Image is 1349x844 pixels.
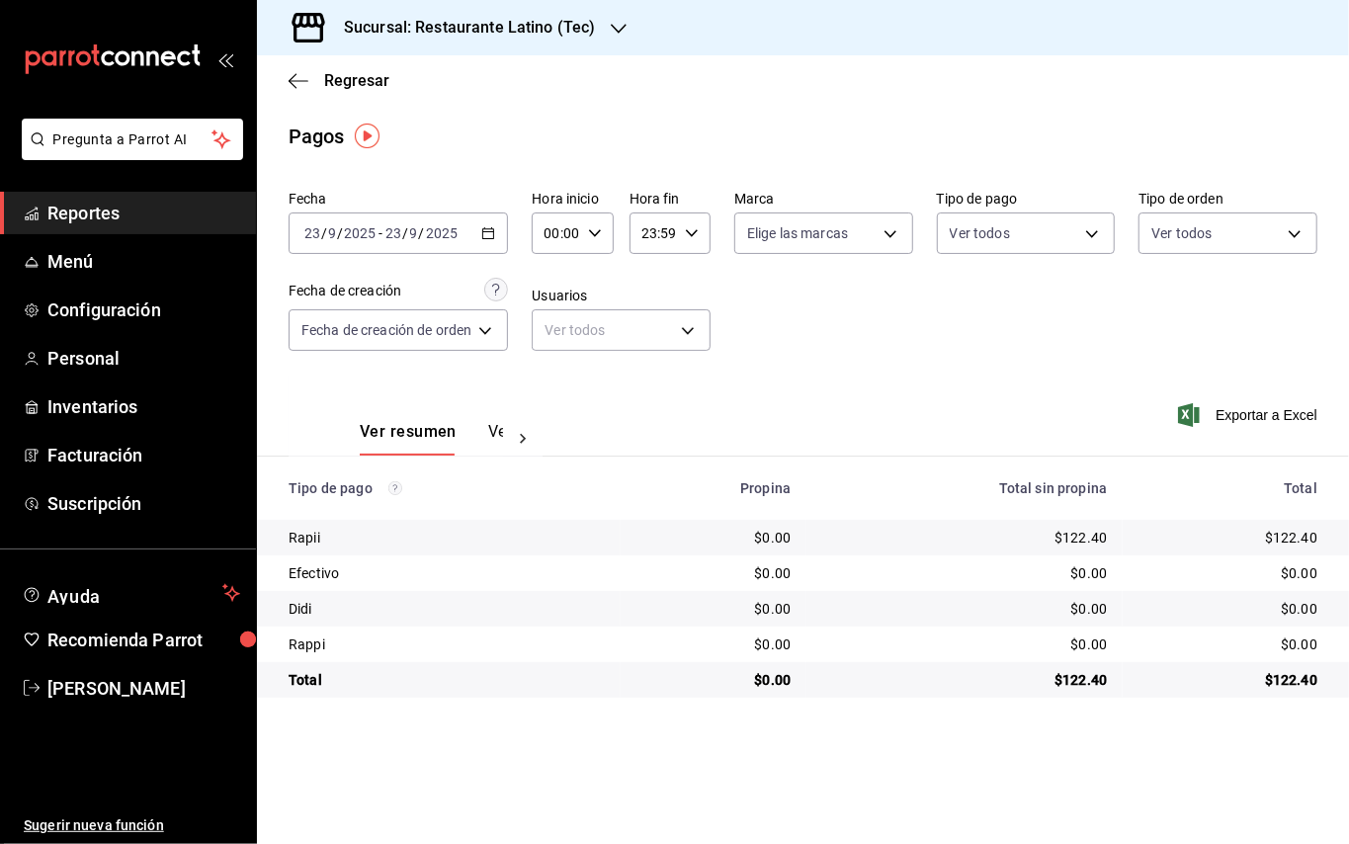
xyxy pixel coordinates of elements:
div: $0.00 [822,563,1107,583]
span: Ver todos [950,223,1010,243]
div: $0.00 [636,670,791,690]
input: -- [303,225,321,241]
div: Rappi [289,634,605,654]
label: Tipo de orden [1138,193,1317,207]
span: [PERSON_NAME] [47,675,240,702]
span: Reportes [47,200,240,226]
input: ---- [425,225,459,241]
div: Rapii [289,528,605,548]
div: $122.40 [822,670,1107,690]
label: Fecha [289,193,508,207]
div: Total sin propina [822,480,1107,496]
button: Regresar [289,71,389,90]
label: Usuarios [532,290,711,303]
div: $0.00 [636,528,791,548]
div: $0.00 [1138,599,1317,619]
div: $0.00 [1138,563,1317,583]
div: $122.40 [822,528,1107,548]
span: Regresar [324,71,389,90]
div: Total [1138,480,1317,496]
span: / [402,225,408,241]
span: Pregunta a Parrot AI [53,129,212,150]
span: Recomienda Parrot [47,627,240,653]
input: -- [327,225,337,241]
span: / [321,225,327,241]
span: / [419,225,425,241]
div: $0.00 [822,634,1107,654]
div: Fecha de creación [289,281,401,301]
div: Efectivo [289,563,605,583]
a: Pregunta a Parrot AI [14,143,243,164]
span: Facturación [47,442,240,468]
span: Fecha de creación de orden [301,320,471,340]
label: Tipo de pago [937,193,1116,207]
div: $0.00 [636,634,791,654]
button: Ver resumen [360,422,457,456]
span: Configuración [47,296,240,323]
span: Ver todos [1151,223,1212,243]
button: Exportar a Excel [1182,403,1317,427]
label: Hora inicio [532,193,613,207]
div: $0.00 [636,599,791,619]
span: Inventarios [47,393,240,420]
div: Ver todos [532,309,711,351]
div: navigation tabs [360,422,503,456]
div: Pagos [289,122,345,151]
div: $0.00 [822,599,1107,619]
div: $122.40 [1138,670,1317,690]
div: $0.00 [636,563,791,583]
svg: Los pagos realizados con Pay y otras terminales son montos brutos. [388,481,402,495]
div: Total [289,670,605,690]
div: $0.00 [1138,634,1317,654]
span: Sugerir nueva función [24,815,240,836]
div: $122.40 [1138,528,1317,548]
div: Tipo de pago [289,480,605,496]
input: ---- [343,225,377,241]
div: Propina [636,480,791,496]
span: Suscripción [47,490,240,517]
span: Ayuda [47,581,214,605]
input: -- [409,225,419,241]
input: -- [384,225,402,241]
h3: Sucursal: Restaurante Latino (Tec) [328,16,595,40]
img: Tooltip marker [355,124,379,148]
button: open_drawer_menu [217,51,233,67]
span: / [337,225,343,241]
span: - [379,225,382,241]
span: Menú [47,248,240,275]
button: Pregunta a Parrot AI [22,119,243,160]
label: Hora fin [630,193,711,207]
label: Marca [734,193,913,207]
button: Ver pagos [488,422,562,456]
span: Elige las marcas [747,223,848,243]
span: Personal [47,345,240,372]
div: Didi [289,599,605,619]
